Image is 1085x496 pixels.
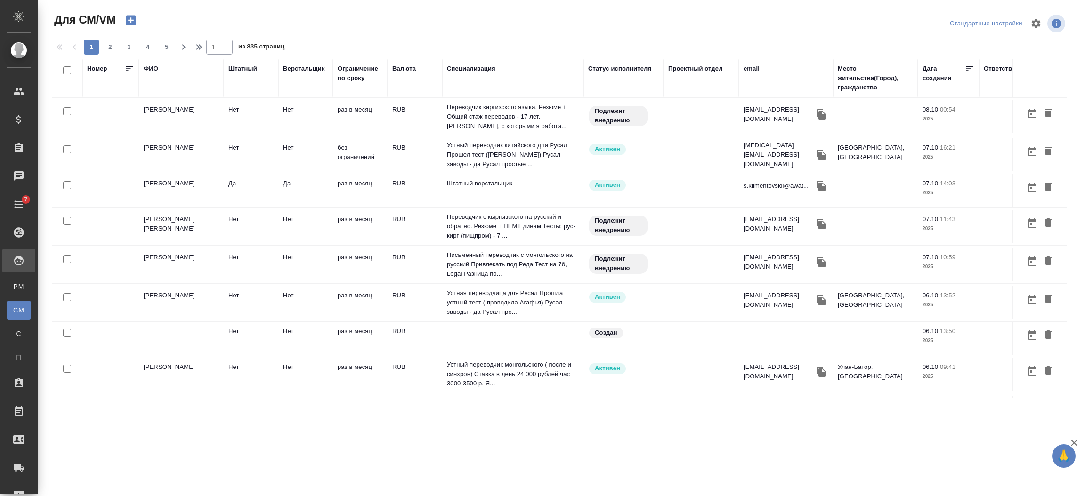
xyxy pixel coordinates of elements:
[1040,327,1056,344] button: Удалить
[1040,215,1056,232] button: Удалить
[1040,362,1056,380] button: Удалить
[447,64,495,73] div: Специализация
[744,64,760,73] div: email
[224,248,278,281] td: Нет
[159,40,174,55] button: 5
[744,362,814,381] p: [EMAIL_ADDRESS][DOMAIN_NAME]
[838,64,913,92] div: Место жительства(Город), гражданство
[333,322,388,355] td: раз в месяц
[388,358,442,391] td: RUB
[595,180,620,190] p: Активен
[923,152,974,162] p: 2025
[923,292,940,299] p: 06.10,
[87,64,107,73] div: Номер
[278,358,333,391] td: Нет
[744,253,814,272] p: [EMAIL_ADDRESS][DOMAIN_NAME]
[103,42,118,52] span: 2
[447,250,579,279] p: Письменный переводчик с монгольского на русский Привлекать под Реда Тест на 7б, Legal Разница по...
[595,364,620,373] p: Активен
[595,144,620,154] p: Активен
[447,212,579,240] p: Переводчик с кыргызского на русский и обратно. Резюме + ПЕМТ динам Тесты: рус-кирг (пищпром) - 7 ...
[18,195,33,204] span: 7
[144,64,158,73] div: ФИО
[333,174,388,207] td: раз в месяц
[940,328,955,335] p: 13:50
[744,291,814,310] p: [EMAIL_ADDRESS][DOMAIN_NAME]
[1024,105,1040,122] button: Открыть календарь загрузки
[1024,362,1040,380] button: Открыть календарь загрузки
[1024,179,1040,196] button: Открыть календарь загрузки
[744,215,814,233] p: [EMAIL_ADDRESS][DOMAIN_NAME]
[447,288,579,317] p: Устная переводчица для Русал Прошла устный тест ( проводила Агафья) Русал заводы - да Русал про...
[588,362,659,375] div: Рядовой исполнитель: назначай с учетом рейтинга
[940,106,955,113] p: 00:54
[744,141,814,169] p: [MEDICAL_DATA][EMAIL_ADDRESS][DOMAIN_NAME]
[588,291,659,304] div: Рядовой исполнитель: назначай с учетом рейтинга
[595,328,617,337] p: Создан
[333,396,388,429] td: раз в месяц
[283,64,325,73] div: Верстальщик
[139,286,224,319] td: [PERSON_NAME]
[588,253,659,275] div: Свежая кровь: на первые 3 заказа по тематике ставь редактора и фиксируй оценки
[139,210,224,243] td: [PERSON_NAME] [PERSON_NAME]
[12,329,26,338] span: С
[588,215,659,237] div: Свежая кровь: на первые 3 заказа по тематике ставь редактора и фиксируй оценки
[668,64,723,73] div: Проектный отдел
[121,42,137,52] span: 3
[923,328,940,335] p: 06.10,
[7,301,31,320] a: CM
[923,64,965,83] div: Дата создания
[278,286,333,319] td: Нет
[923,114,974,124] p: 2025
[224,174,278,207] td: Да
[392,64,416,73] div: Валюта
[388,100,442,133] td: RUB
[923,216,940,223] p: 07.10,
[447,103,579,131] p: Переводчик киргизского языка. Резюме + Общий стаж переводов - 17 лет. [PERSON_NAME], с которыми я...
[923,106,940,113] p: 08.10,
[388,286,442,319] td: RUB
[139,174,224,207] td: [PERSON_NAME]
[814,293,828,307] button: Скопировать
[940,363,955,370] p: 09:41
[1052,444,1076,468] button: 🙏
[923,254,940,261] p: 07.10,
[744,105,814,124] p: [EMAIL_ADDRESS][DOMAIN_NAME]
[940,254,955,261] p: 10:59
[447,360,579,388] p: Устный переводчик монгольского ( после и синхрон) Ставка в день 24 000 рублей час 3000-3500 р. Я...
[1056,446,1072,466] span: 🙏
[388,322,442,355] td: RUB
[278,174,333,207] td: Да
[833,286,918,319] td: [GEOGRAPHIC_DATA], [GEOGRAPHIC_DATA]
[984,64,1032,73] div: Ответственный
[923,363,940,370] p: 06.10,
[595,254,642,273] p: Подлежит внедрению
[139,138,224,171] td: [PERSON_NAME]
[923,300,974,310] p: 2025
[1040,179,1056,196] button: Удалить
[224,210,278,243] td: Нет
[238,41,284,55] span: из 835 страниц
[333,138,388,171] td: без ограничений
[1040,253,1056,270] button: Удалить
[278,210,333,243] td: Нет
[940,180,955,187] p: 14:03
[1024,215,1040,232] button: Открыть календарь загрузки
[588,143,659,156] div: Рядовой исполнитель: назначай с учетом рейтинга
[940,216,955,223] p: 11:43
[588,105,659,127] div: Свежая кровь: на первые 3 заказа по тематике ставь редактора и фиксируй оценки
[7,348,31,367] a: П
[224,396,278,429] td: Нет
[139,396,224,429] td: [PERSON_NAME]
[7,324,31,343] a: С
[595,106,642,125] p: Подлежит внедрению
[744,181,809,191] p: s.klimentovskii@awat...
[923,336,974,345] p: 2025
[139,100,224,133] td: [PERSON_NAME]
[1024,253,1040,270] button: Открыть календарь загрузки
[947,16,1025,31] div: split button
[224,322,278,355] td: Нет
[12,352,26,362] span: П
[923,180,940,187] p: 07.10,
[388,210,442,243] td: RUB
